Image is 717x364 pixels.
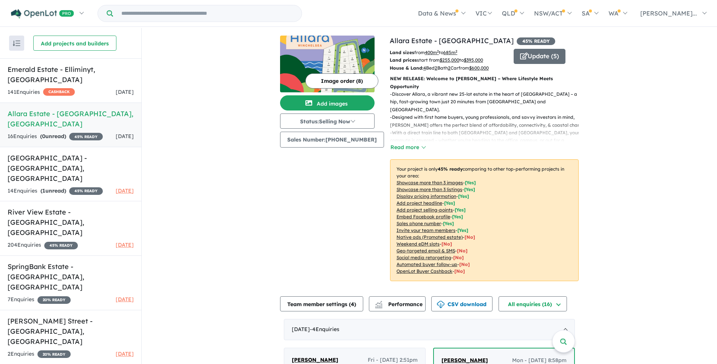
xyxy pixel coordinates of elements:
button: All enquiries (16) [499,296,567,311]
span: [DATE] [116,133,134,140]
span: [No] [454,268,465,274]
p: - Discover Allara, a vibrant new 25-lot estate in the heart of [GEOGRAPHIC_DATA] – a hip, fast-gr... [390,90,585,114]
span: to [439,50,457,55]
u: Add project selling-points [396,207,453,213]
span: [No] [457,248,468,254]
span: 45 % READY [69,187,103,195]
b: 45 % ready [438,166,463,172]
b: Land prices [390,57,417,63]
u: Geo-targeted email & SMS [396,248,455,254]
span: 45 % READY [517,37,555,45]
span: [ Yes ] [457,227,468,233]
span: CASHBACK [43,88,75,96]
u: Showcase more than 3 listings [396,187,462,192]
button: Add images [280,95,375,110]
sup: 2 [455,49,457,53]
span: [ Yes ] [444,200,455,206]
u: $ 600,000 [469,65,489,71]
span: [No] [441,241,452,247]
strong: ( unread) [40,133,66,140]
button: CSV download [431,296,492,311]
u: Invite your team members [396,227,455,233]
h5: Allara Estate - [GEOGRAPHIC_DATA] , [GEOGRAPHIC_DATA] [8,109,134,129]
b: Land sizes [390,50,414,55]
sup: 2 [437,49,439,53]
p: - Designed with first home buyers, young professionals, and savvy investors in mind, [PERSON_NAME... [390,114,585,129]
h5: SpringBank Estate - [GEOGRAPHIC_DATA] , [GEOGRAPHIC_DATA] [8,261,134,292]
h5: River View Estate - [GEOGRAPHIC_DATA] , [GEOGRAPHIC_DATA] [8,207,134,238]
span: 45 % READY [69,133,103,140]
h5: [GEOGRAPHIC_DATA] - [GEOGRAPHIC_DATA] , [GEOGRAPHIC_DATA] [8,153,134,184]
div: 7 Enquir ies [8,295,71,304]
u: Automated buyer follow-up [396,261,457,267]
u: 2 [448,65,451,71]
u: Display pricing information [396,193,456,199]
button: Image order (8) [305,73,378,89]
span: [No] [459,261,470,267]
div: 14 Enquir ies [8,187,103,196]
span: [ Yes ] [452,214,463,219]
div: 141 Enquir ies [8,88,75,97]
span: Performance [376,301,423,308]
button: Status:Selling Now [280,114,375,129]
u: Social media retargeting [396,255,451,260]
button: Team member settings (4) [280,296,363,311]
img: Openlot PRO Logo White [11,9,74,19]
u: Add project headline [396,200,442,206]
span: [DATE] [116,296,134,303]
button: Add projects and builders [33,36,116,51]
span: [No] [465,234,475,240]
p: from [390,49,508,56]
span: - 4 Enquir ies [310,326,339,333]
img: bar-chart.svg [375,303,383,308]
u: 2 [435,65,437,71]
span: 1 [42,187,45,194]
img: sort.svg [13,40,20,46]
p: Your project is only comparing to other top-performing projects in your area: - - - - - - - - - -... [390,159,579,281]
a: Allara Estate - [GEOGRAPHIC_DATA] [390,36,514,45]
span: [DATE] [116,241,134,248]
b: House & Land: [390,65,423,71]
u: Weekend eDM slots [396,241,440,247]
div: 204 Enquir ies [8,241,78,250]
span: [PERSON_NAME] [441,357,488,364]
div: 16 Enquir ies [8,132,103,141]
h5: Emerald Estate - Elliminyt , [GEOGRAPHIC_DATA] [8,64,134,85]
span: 4 [351,301,354,308]
u: Sales phone number [396,221,441,226]
u: $ 395,000 [464,57,483,63]
p: - With a direct train line to both [GEOGRAPHIC_DATA] and [GEOGRAPHIC_DATA], your commute is cover... [390,129,585,152]
span: [No] [453,255,464,260]
span: [ Yes ] [464,187,475,192]
img: line-chart.svg [375,301,382,305]
span: [DATE] [116,187,134,194]
button: Performance [369,296,426,311]
div: [DATE] [284,319,575,340]
span: [PERSON_NAME] [292,356,338,363]
span: 20 % READY [37,296,71,304]
span: [ Yes ] [455,207,466,213]
div: 2 Enquir ies [8,350,71,359]
a: Allara Estate - Winchelsea [280,36,375,92]
span: to [459,57,483,63]
button: Read more [390,143,426,152]
u: 400 m [425,50,439,55]
strong: ( unread) [40,187,66,194]
span: [ Yes ] [458,193,469,199]
button: Update (5) [514,49,565,64]
u: $ 255,000 [440,57,459,63]
span: [ Yes ] [465,180,476,185]
u: Embed Facebook profile [396,214,450,219]
span: [PERSON_NAME]... [640,9,697,17]
h5: [PERSON_NAME] Street - [GEOGRAPHIC_DATA] , [GEOGRAPHIC_DATA] [8,316,134,347]
u: Native ads (Promoted estate) [396,234,463,240]
span: [ Yes ] [443,221,454,226]
span: [DATE] [116,89,134,95]
u: 685 m [443,50,457,55]
u: Showcase more than 3 images [396,180,463,185]
span: 0 [42,133,45,140]
span: [DATE] [116,350,134,357]
u: 4 [423,65,426,71]
p: NEW RELEASE: Welcome to [PERSON_NAME] – Where Lifestyle Meets Opportunity [390,75,579,90]
u: OpenLot Buyer Cashback [396,268,452,274]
